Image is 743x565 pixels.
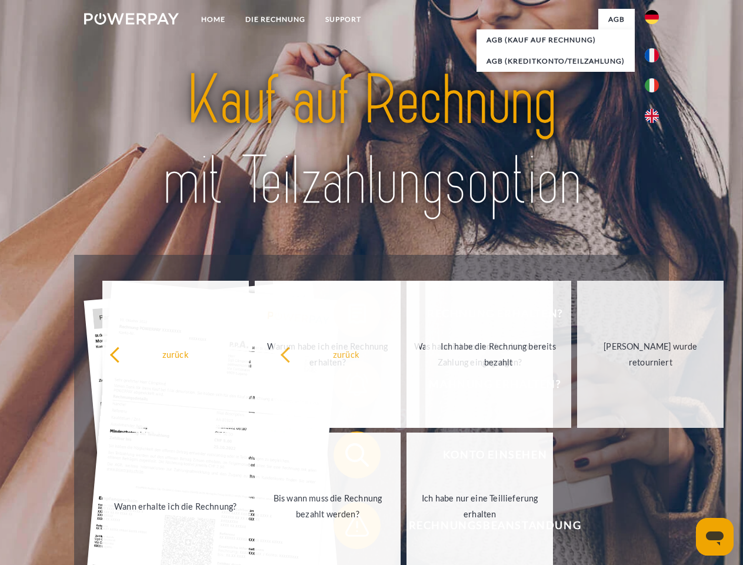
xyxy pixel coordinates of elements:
[598,9,635,30] a: agb
[645,10,659,24] img: de
[477,29,635,51] a: AGB (Kauf auf Rechnung)
[645,78,659,92] img: it
[191,9,235,30] a: Home
[645,48,659,62] img: fr
[696,518,734,556] iframe: Schaltfläche zum Öffnen des Messaging-Fensters
[262,490,394,522] div: Bis wann muss die Rechnung bezahlt werden?
[112,56,631,225] img: title-powerpay_de.svg
[84,13,179,25] img: logo-powerpay-white.svg
[235,9,315,30] a: DIE RECHNUNG
[414,490,546,522] div: Ich habe nur eine Teillieferung erhalten
[584,338,717,370] div: [PERSON_NAME] wurde retourniert
[645,109,659,123] img: en
[280,346,412,362] div: zurück
[109,346,242,362] div: zurück
[477,51,635,72] a: AGB (Kreditkonto/Teilzahlung)
[109,498,242,514] div: Wann erhalte ich die Rechnung?
[315,9,371,30] a: SUPPORT
[432,338,565,370] div: Ich habe die Rechnung bereits bezahlt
